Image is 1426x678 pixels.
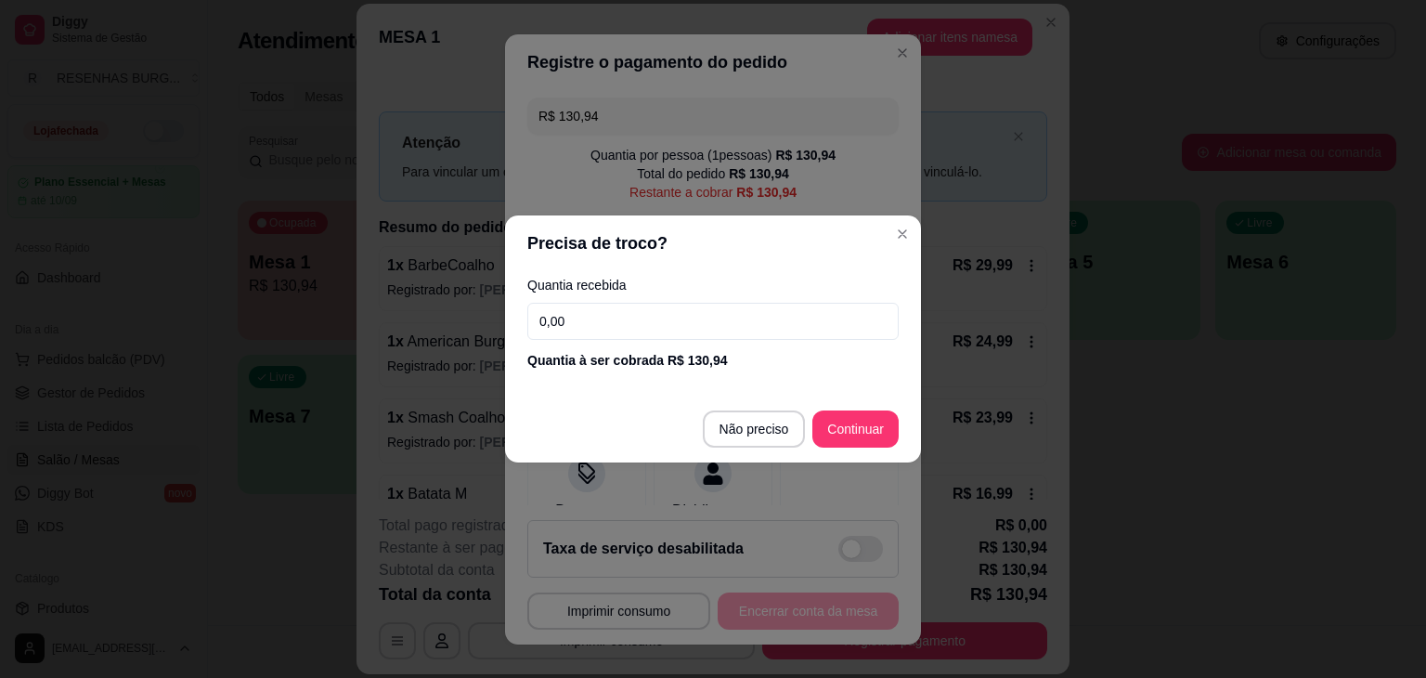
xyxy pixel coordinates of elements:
button: Continuar [812,411,899,448]
button: Não preciso [703,411,806,448]
div: Quantia à ser cobrada R$ 130,94 [527,351,899,370]
header: Precisa de troco? [505,215,921,271]
button: Close [888,219,917,249]
label: Quantia recebida [527,279,899,292]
